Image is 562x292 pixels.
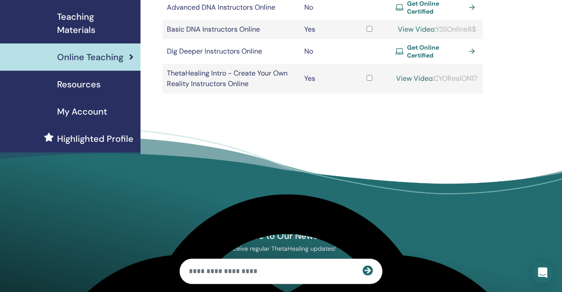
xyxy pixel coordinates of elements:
[57,50,123,64] span: Online Teaching
[162,64,300,94] td: ThetaHealing Intro - Create Your Own Reality Instructors Online
[398,25,436,34] a: View Video:
[396,43,479,59] a: Get Online Certified
[57,132,133,145] span: Highlighted Profile
[57,105,107,118] span: My Account
[396,74,434,83] a: View Video:
[57,78,101,91] span: Resources
[300,20,348,39] td: Yes
[396,73,479,84] div: CYORealON17
[57,10,133,36] span: Teaching Materials
[300,39,348,64] td: No
[300,64,348,94] td: Yes
[162,39,300,64] td: Dig Deeper Instructors Online
[162,20,300,39] td: Basic DNA Instructors Online
[407,43,465,59] span: Get Online Certified
[532,262,553,283] div: Open Intercom Messenger
[396,24,479,35] div: Y3SOnl!ne8$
